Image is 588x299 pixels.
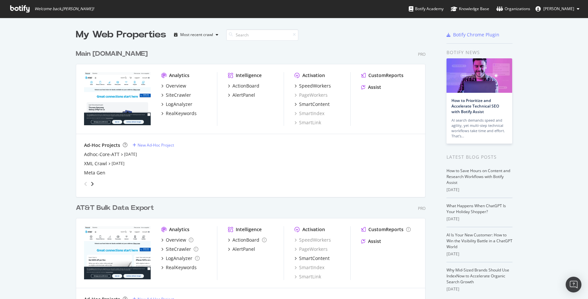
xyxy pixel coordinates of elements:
div: AT&T Bulk Data Export [76,203,154,213]
div: Analytics [169,226,189,233]
div: Ad-Hoc Projects [84,142,120,149]
a: AlertPanel [228,246,255,252]
a: New Ad-Hoc Project [133,142,174,148]
div: [DATE] [446,216,512,222]
button: [PERSON_NAME] [530,4,585,14]
a: SmartLink [294,273,321,280]
div: AlertPanel [232,246,255,252]
a: Assist [361,238,381,245]
a: Meta Gen [84,169,105,176]
div: Main [DOMAIN_NAME] [76,49,148,59]
a: SmartContent [294,255,330,262]
a: SmartIndex [294,110,324,117]
a: AT&T Bulk Data Export [76,203,157,213]
a: Main [DOMAIN_NAME] [76,49,150,59]
div: angle-right [90,181,95,187]
div: Activation [302,226,325,233]
a: XML Crawl [84,160,107,167]
div: RealKeywords [166,110,197,117]
a: ActionBoard [228,237,267,243]
div: Intelligence [236,226,262,233]
div: Pro [418,206,425,211]
a: Adhoc-Core-ATT [84,151,120,158]
a: Overview [161,83,186,89]
div: [DATE] [446,187,512,193]
div: Botify news [446,49,512,56]
a: Botify Chrome Plugin [446,31,499,38]
div: AlertPanel [232,92,255,98]
div: RealKeywords [166,264,197,271]
img: att.com [84,72,151,125]
button: Most recent crawl [171,30,221,40]
a: SmartContent [294,101,330,108]
div: Most recent crawl [180,33,213,37]
a: [DATE] [112,161,124,166]
a: CustomReports [361,226,411,233]
div: SmartIndex [294,264,324,271]
div: Intelligence [236,72,262,79]
div: Latest Blog Posts [446,153,512,161]
input: Search [226,29,298,41]
div: [DATE] [446,286,512,292]
div: New Ad-Hoc Project [138,142,174,148]
div: [DATE] [446,251,512,257]
div: LogAnalyzer [166,101,192,108]
a: ActionBoard [228,83,259,89]
a: Why Mid-Sized Brands Should Use IndexNow to Accelerate Organic Search Growth [446,267,509,285]
div: Pro [418,51,425,57]
a: RealKeywords [161,110,197,117]
div: SiteCrawler [166,246,191,252]
div: Knowledge Base [451,6,489,12]
div: Botify Academy [409,6,444,12]
div: Analytics [169,72,189,79]
div: Botify Chrome Plugin [453,31,499,38]
div: ActionBoard [232,237,259,243]
a: Assist [361,84,381,90]
div: AI search demands speed and agility, yet multi-step technical workflows take time and effort. Tha... [451,118,507,139]
a: SmartLink [294,119,321,126]
div: LogAnalyzer [166,255,192,262]
a: How to Save Hours on Content and Research Workflows with Botify Assist [446,168,510,185]
a: SiteCrawler [161,92,191,98]
a: PageWorkers [294,92,328,98]
div: Overview [166,83,186,89]
div: CustomReports [368,72,403,79]
a: How to Prioritize and Accelerate Technical SEO with Botify Assist [451,98,499,114]
span: Jean Leconte [543,6,574,11]
div: SpeedWorkers [299,83,331,89]
a: AlertPanel [228,92,255,98]
a: Overview [161,237,193,243]
div: My Web Properties [76,28,166,41]
div: SmartContent [299,101,330,108]
div: Assist [368,238,381,245]
a: PageWorkers [294,246,328,252]
div: angle-left [81,179,90,189]
a: LogAnalyzer [161,101,192,108]
div: ActionBoard [232,83,259,89]
div: SmartContent [299,255,330,262]
div: Assist [368,84,381,90]
div: CustomReports [368,226,403,233]
a: SpeedWorkers [294,237,331,243]
div: SiteCrawler [166,92,191,98]
div: Organizations [496,6,530,12]
div: Overview [166,237,186,243]
div: Activation [302,72,325,79]
span: Welcome back, [PERSON_NAME] ! [34,6,94,11]
a: RealKeywords [161,264,197,271]
a: SpeedWorkers [294,83,331,89]
a: SiteCrawler [161,246,198,252]
img: How to Prioritize and Accelerate Technical SEO with Botify Assist [446,58,512,93]
div: Open Intercom Messenger [566,277,581,292]
a: [DATE] [124,151,137,157]
a: What Happens When ChatGPT Is Your Holiday Shopper? [446,203,506,214]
